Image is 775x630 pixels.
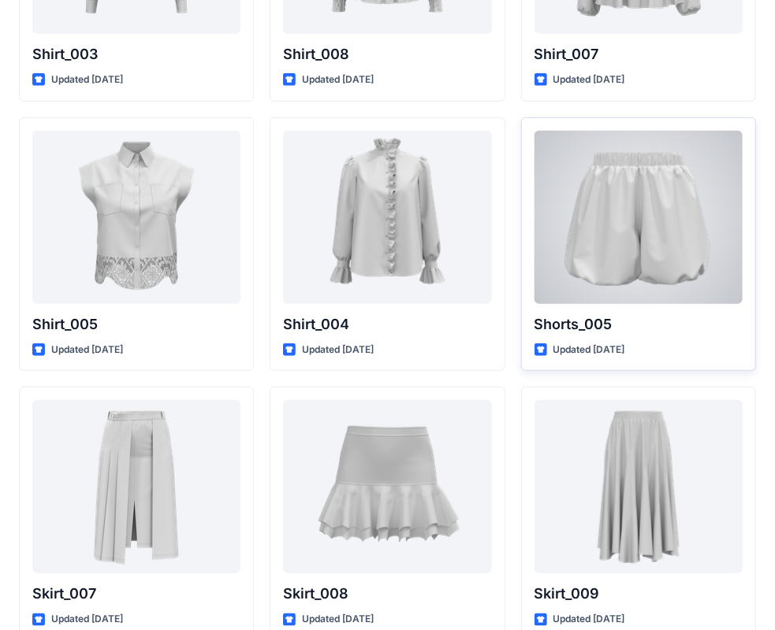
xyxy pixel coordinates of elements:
[283,400,491,573] a: Skirt_008
[283,43,491,65] p: Shirt_008
[535,583,743,605] p: Skirt_009
[283,131,491,304] a: Shirt_004
[51,72,123,88] p: Updated [DATE]
[302,342,374,358] p: Updated [DATE]
[553,72,625,88] p: Updated [DATE]
[32,400,240,573] a: Skirt_007
[535,313,743,335] p: Shorts_005
[535,400,743,573] a: Skirt_009
[51,611,123,628] p: Updated [DATE]
[283,313,491,335] p: Shirt_004
[51,342,123,358] p: Updated [DATE]
[535,131,743,304] a: Shorts_005
[32,583,240,605] p: Skirt_007
[32,43,240,65] p: Shirt_003
[32,313,240,335] p: Shirt_005
[32,131,240,304] a: Shirt_005
[535,43,743,65] p: Shirt_007
[283,583,491,605] p: Skirt_008
[302,72,374,88] p: Updated [DATE]
[553,611,625,628] p: Updated [DATE]
[302,611,374,628] p: Updated [DATE]
[553,342,625,358] p: Updated [DATE]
